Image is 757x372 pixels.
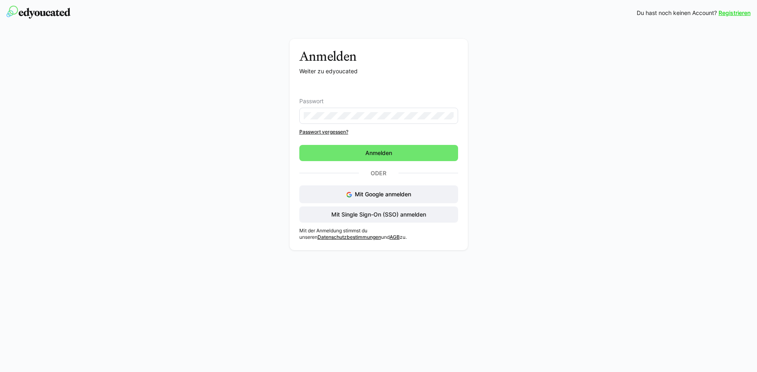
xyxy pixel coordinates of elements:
[299,185,458,203] button: Mit Google anmelden
[330,210,427,219] span: Mit Single Sign-On (SSO) anmelden
[359,168,399,179] p: Oder
[637,9,717,17] span: Du hast noch keinen Account?
[299,67,458,75] p: Weiter zu edyoucated
[299,129,458,135] a: Passwort vergessen?
[299,145,458,161] button: Anmelden
[390,234,400,240] a: AGB
[364,149,393,157] span: Anmelden
[299,206,458,223] button: Mit Single Sign-On (SSO) anmelden
[719,9,751,17] a: Registrieren
[6,6,70,19] img: edyoucated
[299,49,458,64] h3: Anmelden
[299,227,458,240] p: Mit der Anmeldung stimmst du unseren und zu.
[318,234,381,240] a: Datenschutzbestimmungen
[299,98,324,104] span: Passwort
[355,191,411,198] span: Mit Google anmelden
